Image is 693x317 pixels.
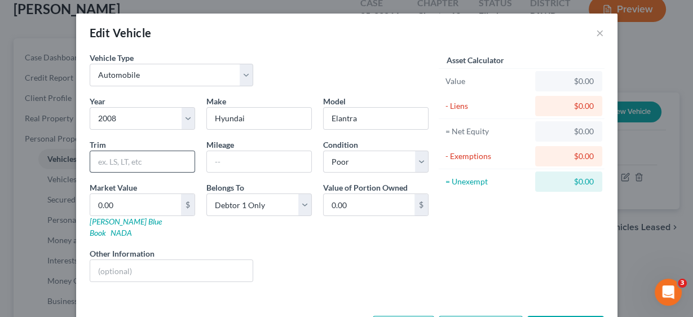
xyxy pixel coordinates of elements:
[90,182,137,193] label: Market Value
[181,194,195,215] div: $
[90,260,253,281] input: (optional)
[90,194,181,215] input: 0.00
[324,194,414,215] input: 0.00
[323,182,408,193] label: Value of Portion Owned
[655,279,682,306] iframe: Intercom live chat
[678,279,687,288] span: 3
[207,108,311,129] input: ex. Nissan
[544,76,593,87] div: $0.00
[90,217,162,237] a: [PERSON_NAME] Blue Book
[90,52,134,64] label: Vehicle Type
[90,151,195,173] input: ex. LS, LT, etc
[206,139,234,151] label: Mileage
[90,95,105,107] label: Year
[206,183,244,192] span: Belongs To
[544,100,593,112] div: $0.00
[445,76,531,87] div: Value
[544,176,593,187] div: $0.00
[324,108,428,129] input: ex. Altima
[414,194,428,215] div: $
[90,139,106,151] label: Trim
[544,126,593,137] div: $0.00
[206,96,226,106] span: Make
[207,151,311,173] input: --
[111,228,132,237] a: NADA
[323,139,358,151] label: Condition
[596,26,604,39] button: ×
[445,126,531,137] div: = Net Equity
[445,100,531,112] div: - Liens
[323,95,346,107] label: Model
[544,151,593,162] div: $0.00
[445,176,531,187] div: = Unexempt
[447,54,504,66] label: Asset Calculator
[445,151,531,162] div: - Exemptions
[90,248,155,259] label: Other Information
[90,25,152,41] div: Edit Vehicle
